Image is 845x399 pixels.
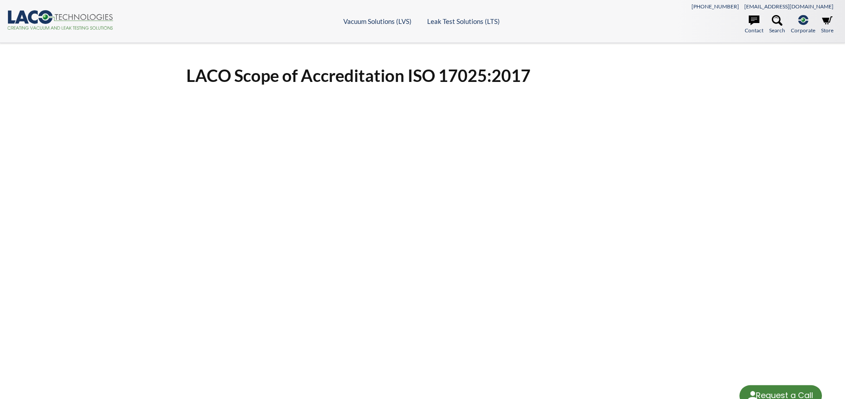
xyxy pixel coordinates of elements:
a: [PHONE_NUMBER] [692,3,739,10]
a: [EMAIL_ADDRESS][DOMAIN_NAME] [744,3,833,10]
a: Contact [745,15,763,35]
span: Corporate [791,26,815,35]
a: Leak Test Solutions (LTS) [427,17,500,25]
a: Store [821,15,833,35]
a: Search [769,15,785,35]
a: Vacuum Solutions (LVS) [343,17,412,25]
h1: LACO Scope of Accreditation ISO 17025:2017 [186,65,659,86]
